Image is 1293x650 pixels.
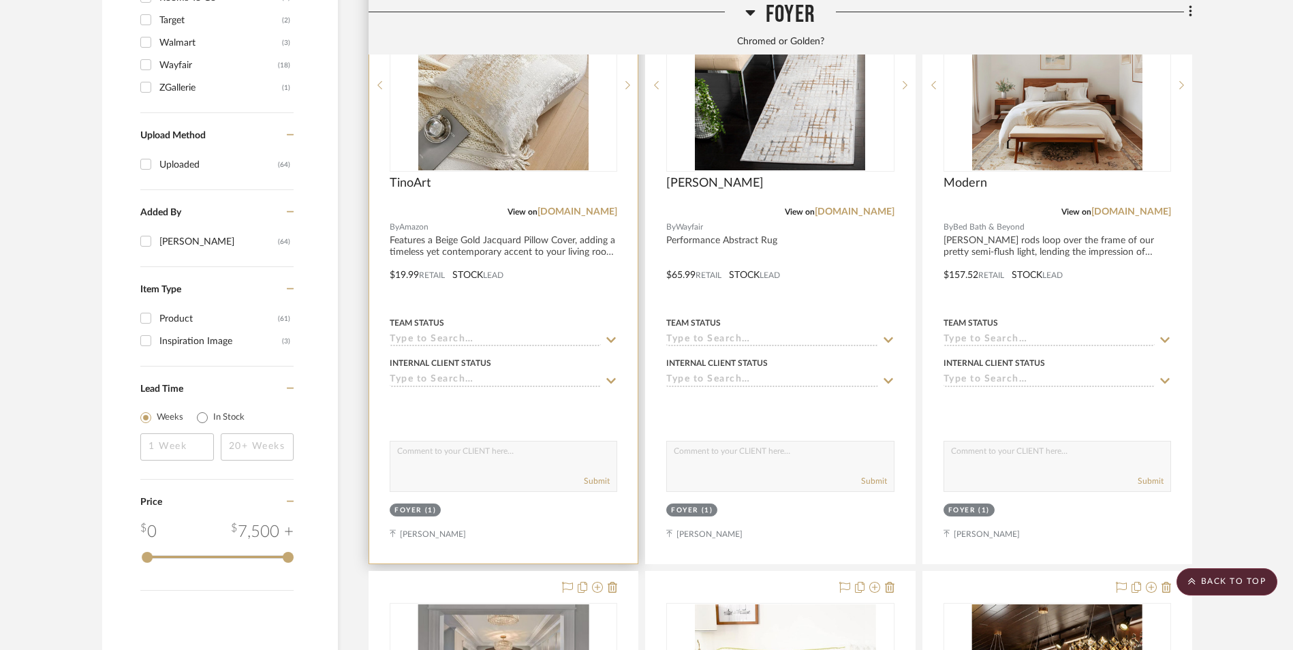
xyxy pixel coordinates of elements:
span: View on [785,208,815,216]
span: TinoArt [390,176,431,191]
div: (1) [978,506,990,516]
span: Bed Bath & Beyond [953,221,1025,234]
input: 20+ Weeks [221,433,294,461]
div: Foyer [394,506,422,516]
span: Price [140,497,162,507]
div: ZGallerie [159,77,282,99]
scroll-to-top-button: BACK TO TOP [1177,568,1277,595]
div: Team Status [666,317,721,329]
span: Lead Time [140,384,183,394]
a: [DOMAIN_NAME] [538,207,617,217]
span: View on [1061,208,1091,216]
input: Type to Search… [390,374,601,387]
span: Added By [140,208,181,217]
span: Upload Method [140,131,206,140]
div: (1) [702,506,713,516]
span: Modern [944,176,987,191]
input: Type to Search… [390,334,601,347]
input: Type to Search… [944,374,1155,387]
div: (64) [278,231,290,253]
div: Team Status [390,317,444,329]
div: (2) [282,10,290,31]
div: Foyer [948,506,976,516]
span: By [944,221,953,234]
span: Item Type [140,285,181,294]
span: View on [508,208,538,216]
span: Amazon [399,221,429,234]
div: (1) [282,77,290,99]
span: By [390,221,399,234]
a: [DOMAIN_NAME] [815,207,894,217]
button: Submit [1138,475,1164,487]
div: Chromed or Golden? [369,35,1192,50]
div: (3) [282,330,290,352]
div: 7,500 + [231,520,294,544]
label: Weeks [157,411,183,424]
div: Wayfair [159,55,278,76]
div: (64) [278,154,290,176]
input: Type to Search… [944,334,1155,347]
div: (3) [282,32,290,54]
div: (61) [278,308,290,330]
div: Foyer [671,506,698,516]
span: [PERSON_NAME] [666,176,764,191]
div: Team Status [944,317,998,329]
button: Submit [584,475,610,487]
div: Inspiration Image [159,330,282,352]
span: By [666,221,676,234]
label: In Stock [213,411,245,424]
div: (1) [425,506,437,516]
button: Submit [861,475,887,487]
div: Target [159,10,282,31]
input: 1 Week [140,433,214,461]
a: [DOMAIN_NAME] [1091,207,1171,217]
div: Internal Client Status [666,357,768,369]
div: Walmart [159,32,282,54]
div: (18) [278,55,290,76]
input: Type to Search… [666,334,877,347]
div: 0 [140,520,157,544]
span: Wayfair [676,221,703,234]
div: Product [159,308,278,330]
div: Uploaded [159,154,278,176]
div: [PERSON_NAME] [159,231,278,253]
div: Internal Client Status [390,357,491,369]
input: Type to Search… [666,374,877,387]
div: Internal Client Status [944,357,1045,369]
